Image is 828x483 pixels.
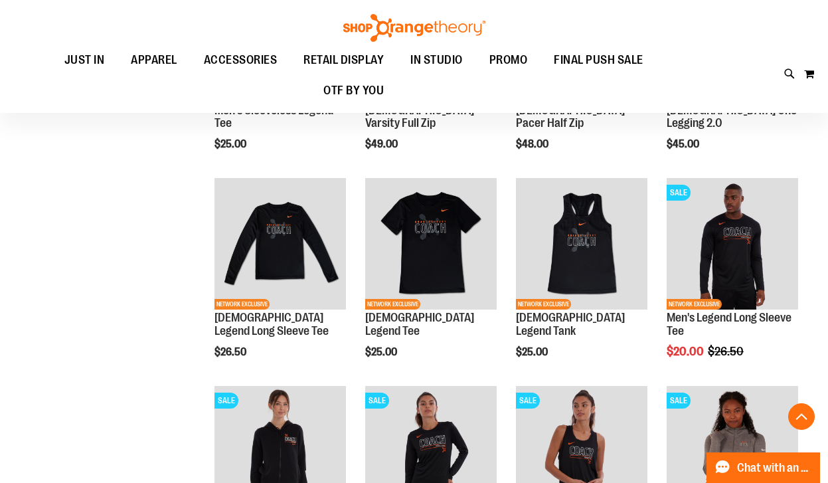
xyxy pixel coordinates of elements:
span: $49.00 [365,138,400,150]
span: FINAL PUSH SALE [554,45,643,75]
span: SALE [667,185,691,201]
span: NETWORK EXCLUSIVE [214,299,270,310]
span: $25.00 [365,346,399,358]
div: product [208,171,353,392]
span: NETWORK EXCLUSIVE [516,299,571,310]
a: PROMO [476,45,541,76]
a: [DEMOGRAPHIC_DATA] Legend Long Sleeve Tee [214,311,329,338]
a: [DEMOGRAPHIC_DATA] Varsity Full Zip [365,104,474,130]
img: OTF Ladies Coach FA23 Legend SS Tee - Black primary image [365,178,497,310]
a: APPAREL [118,45,191,76]
span: RETAIL DISPLAY [303,45,384,75]
span: NETWORK EXCLUSIVE [365,299,420,310]
img: OTF Ladies Coach FA23 Legend LS Tee - Black primary image [214,178,346,310]
div: product [509,171,654,392]
a: Men's Sleeveless Legend Tee [214,104,333,130]
span: Chat with an Expert [737,462,812,474]
a: RETAIL DISPLAY [290,45,397,76]
img: OTF Ladies Coach FA23 Legend Tank - Black primary image [516,178,647,310]
span: SALE [516,393,540,409]
span: $20.00 [667,345,706,358]
a: IN STUDIO [397,45,476,75]
a: [DEMOGRAPHIC_DATA] Legend Tank [516,311,625,338]
a: OTF Mens Coach FA22 Legend 2.0 LS Tee - Black primary imageSALENETWORK EXCLUSIVE [667,178,798,312]
span: SALE [667,393,691,409]
span: SALE [365,393,389,409]
button: Chat with an Expert [706,452,821,483]
span: PROMO [489,45,528,75]
img: OTF Mens Coach FA22 Legend 2.0 LS Tee - Black primary image [667,178,798,310]
span: $45.00 [667,138,701,150]
span: $25.00 [516,346,550,358]
span: $26.50 [708,345,746,358]
span: JUST IN [64,45,105,75]
a: JUST IN [51,45,118,76]
a: Men's Legend Long Sleeve Tee [667,311,791,338]
button: Back To Top [788,403,815,430]
span: OTF BY YOU [323,76,384,106]
div: product [359,171,503,392]
a: [DEMOGRAPHIC_DATA] One Legging 2.0 [667,104,797,130]
span: $26.50 [214,346,248,358]
span: NETWORK EXCLUSIVE [667,299,722,310]
a: [DEMOGRAPHIC_DATA] Pacer Half Zip [516,104,625,130]
a: [DEMOGRAPHIC_DATA] Legend Tee [365,311,474,338]
span: SALE [214,393,238,409]
div: product [660,171,805,392]
span: APPAREL [131,45,177,75]
a: ACCESSORIES [191,45,291,76]
a: OTF Ladies Coach FA23 Legend LS Tee - Black primary imageNETWORK EXCLUSIVE [214,178,346,312]
img: Shop Orangetheory [341,14,487,42]
span: $25.00 [214,138,248,150]
span: ACCESSORIES [204,45,278,75]
a: OTF Ladies Coach FA23 Legend SS Tee - Black primary imageNETWORK EXCLUSIVE [365,178,497,312]
a: OTF Ladies Coach FA23 Legend Tank - Black primary imageNETWORK EXCLUSIVE [516,178,647,312]
a: OTF BY YOU [310,76,397,106]
span: IN STUDIO [410,45,463,75]
a: FINAL PUSH SALE [540,45,657,76]
span: $48.00 [516,138,550,150]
